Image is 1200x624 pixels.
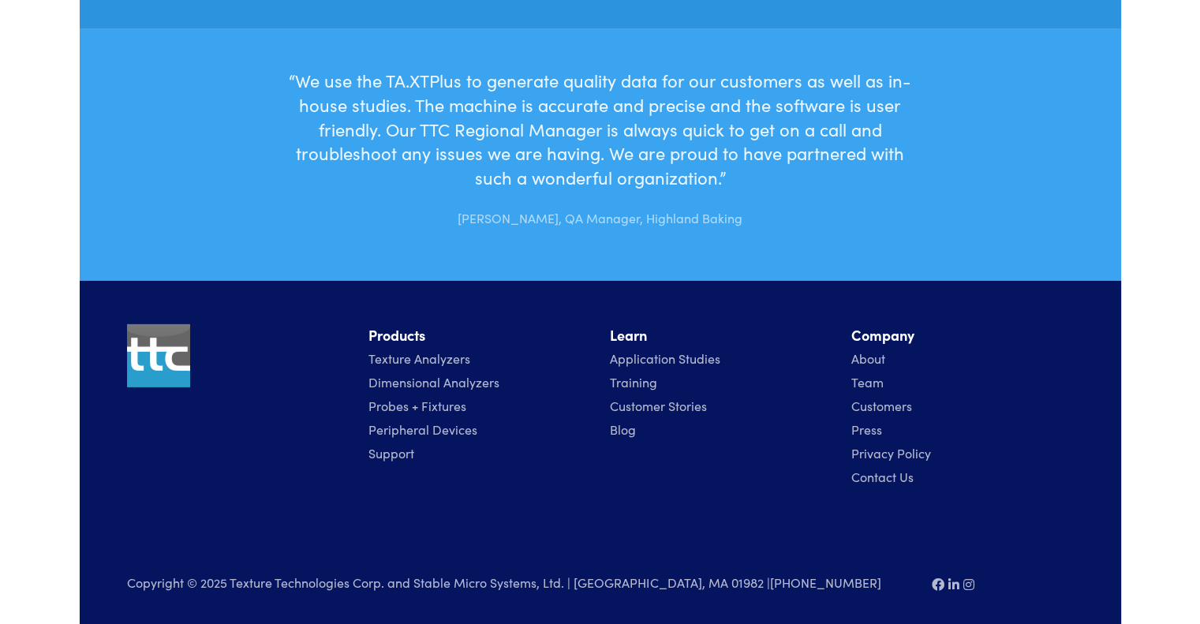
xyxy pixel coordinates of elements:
a: Probes + Fixtures [368,397,466,414]
li: Products [368,324,591,347]
li: Learn [610,324,832,347]
li: Company [851,324,1074,347]
a: Team [851,373,884,390]
a: Peripheral Devices [368,420,477,438]
a: Customers [851,397,912,414]
a: Contact Us [851,468,914,485]
h6: “We use the TA.XTPlus to generate quality data for our customers as well as in-house studies. The... [286,69,914,190]
p: [PERSON_NAME], QA Manager, Highland Baking [286,196,914,229]
a: Application Studies [610,349,720,367]
a: Support [368,444,414,461]
a: Training [610,373,657,390]
a: Customer Stories [610,397,707,414]
a: Privacy Policy [851,444,931,461]
a: [PHONE_NUMBER] [770,574,881,591]
img: ttc_logo_1x1_v1.0.png [127,324,190,387]
a: Blog [610,420,636,438]
p: Copyright © 2025 Texture Technologies Corp. and Stable Micro Systems, Ltd. | [GEOGRAPHIC_DATA], M... [127,572,913,593]
a: Press [851,420,882,438]
a: Dimensional Analyzers [368,373,499,390]
a: About [851,349,885,367]
a: Texture Analyzers [368,349,470,367]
